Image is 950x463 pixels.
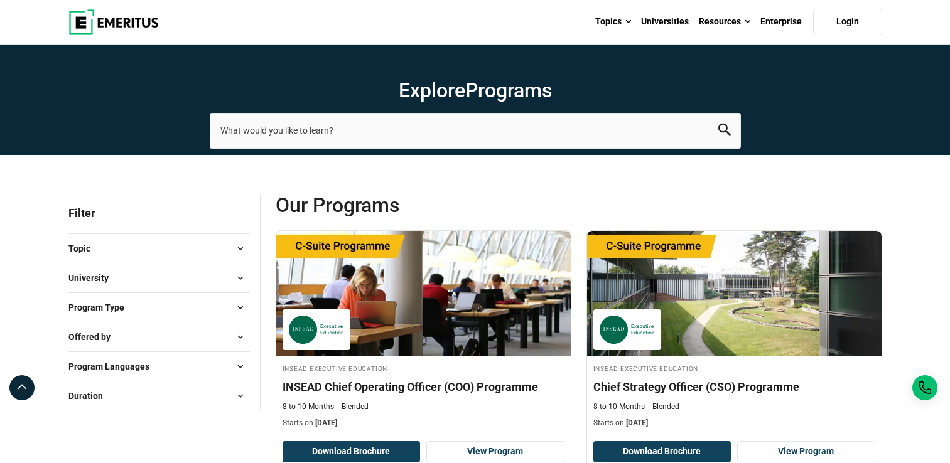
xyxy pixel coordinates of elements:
[276,231,571,435] a: Leadership Course by INSEAD Executive Education - October 14, 2025 INSEAD Executive Education INS...
[68,389,113,403] span: Duration
[68,193,250,233] p: Filter
[718,124,731,138] button: search
[68,330,121,344] span: Offered by
[283,363,564,373] h4: INSEAD Executive Education
[737,441,875,462] a: View Program
[593,418,875,428] p: Starts on:
[68,301,134,314] span: Program Type
[68,298,250,317] button: Program Type
[68,359,159,373] span: Program Languages
[276,231,571,356] img: INSEAD Chief Operating Officer (COO) Programme | Online Leadership Course
[337,402,369,412] p: Blended
[593,441,731,462] button: Download Brochure
[283,418,564,428] p: Starts on:
[68,327,250,346] button: Offered by
[315,418,337,427] span: [DATE]
[68,242,100,255] span: Topic
[426,441,564,462] a: View Program
[465,78,552,102] span: Programs
[289,316,344,344] img: INSEAD Executive Education
[68,271,119,285] span: University
[648,402,679,412] p: Blended
[718,127,731,139] a: search
[813,9,882,35] a: Login
[68,386,250,405] button: Duration
[593,363,875,373] h4: INSEAD Executive Education
[283,379,564,395] h4: INSEAD Chief Operating Officer (COO) Programme
[68,239,250,258] button: Topic
[626,418,648,427] span: [DATE]
[587,231,882,435] a: Leadership Course by INSEAD Executive Education - October 14, 2025 INSEAD Executive Education INS...
[68,269,250,287] button: University
[593,379,875,395] h4: Chief Strategy Officer (CSO) Programme
[283,402,334,412] p: 8 to 10 Months
[593,402,645,412] p: 8 to 10 Months
[283,441,421,462] button: Download Brochure
[600,316,655,344] img: INSEAD Executive Education
[68,357,250,376] button: Program Languages
[587,231,882,356] img: Chief Strategy Officer (CSO) Programme | Online Leadership Course
[276,193,579,218] span: Our Programs
[210,113,741,148] input: search-page
[210,78,741,103] h1: Explore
